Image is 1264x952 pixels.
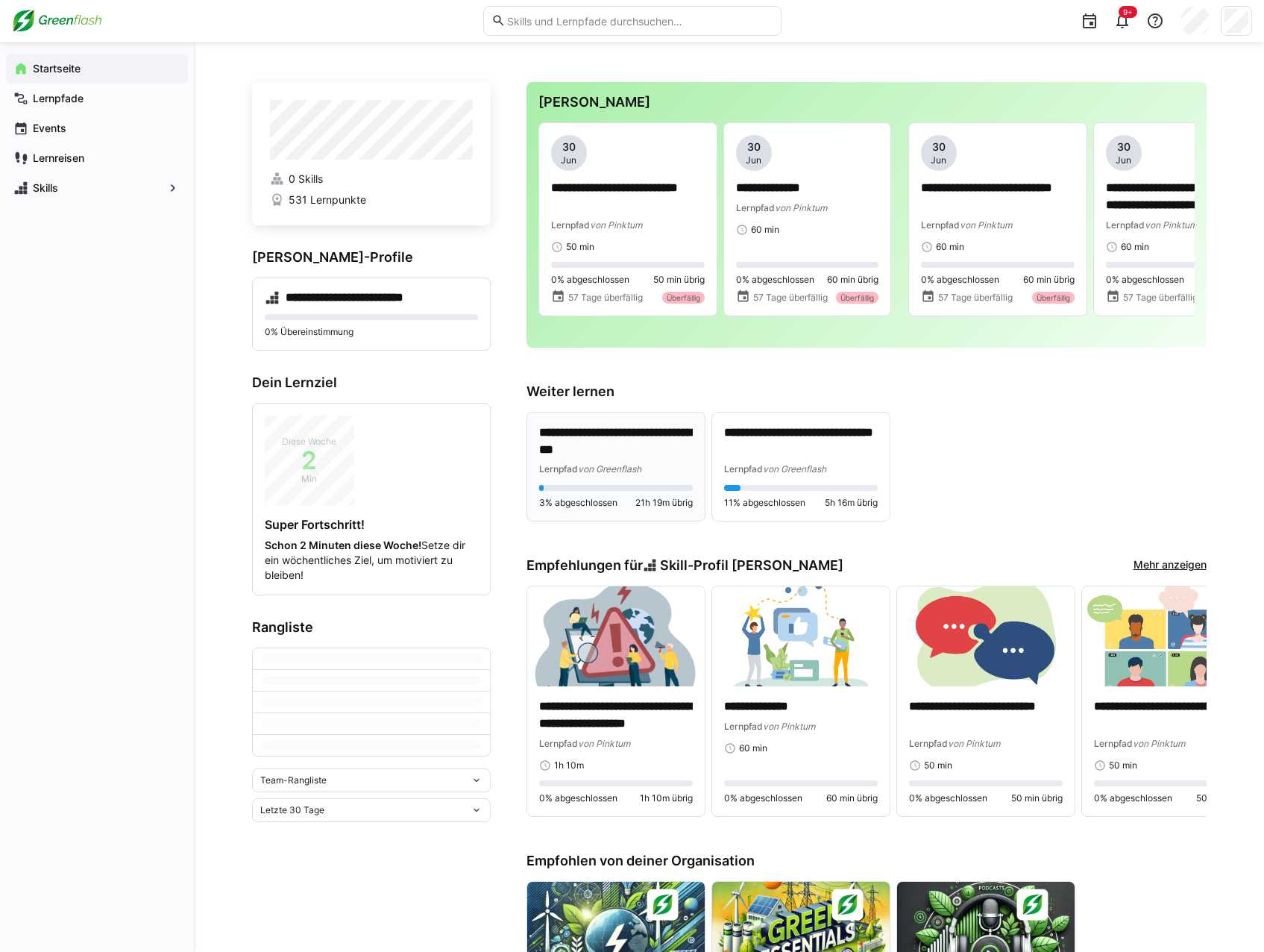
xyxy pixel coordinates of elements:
[1133,557,1207,574] a: Mehr anzeigen
[836,292,878,304] div: Überfällig
[924,760,952,771] span: 50 min
[506,14,773,28] input: Skills und Lernpfade durchsuchen…
[938,292,1013,304] span: 57 Tage überfällig
[265,517,478,532] h4: Super Fortschritt!
[909,738,948,749] span: Lernpfad
[948,738,1000,749] span: von Pinktum
[653,274,705,286] span: 50 min übrig
[736,202,775,213] span: Lernpfad
[712,586,890,686] img: image
[724,721,763,732] span: Lernpfad
[561,154,576,166] span: Jun
[936,241,964,253] span: 60 min
[1117,140,1131,154] span: 30
[260,804,324,816] span: Letzte 30 Tage
[960,219,1012,231] span: von Pinktum
[825,497,878,509] span: 5h 16m übrig
[538,94,1195,110] h3: [PERSON_NAME]
[1145,219,1197,231] span: von Pinktum
[1082,586,1260,686] img: image
[1133,738,1185,749] span: von Pinktum
[578,463,641,475] span: von Greenflash
[921,219,960,231] span: Lernpfad
[289,192,366,207] span: 531 Lernpunkte
[763,463,826,475] span: von Greenflash
[826,792,878,804] span: 60 min übrig
[724,497,805,509] span: 11% abgeschlossen
[932,140,946,154] span: 30
[265,538,478,583] p: Setze dir ein wöchentliches Ziel, um motiviert zu bleiben!
[763,721,815,732] span: von Pinktum
[1116,154,1131,166] span: Jun
[640,792,693,804] span: 1h 10m übrig
[1106,219,1145,231] span: Lernpfad
[252,375,491,391] h3: Dein Lernziel
[736,274,814,286] span: 0% abgeschlossen
[909,792,987,804] span: 0% abgeschlossen
[746,154,761,166] span: Jun
[1023,274,1075,286] span: 60 min übrig
[827,274,878,286] span: 60 min übrig
[539,792,617,804] span: 0% abgeschlossen
[566,241,594,253] span: 50 min
[724,463,763,475] span: Lernpfad
[775,202,827,213] span: von Pinktum
[1094,738,1133,749] span: Lernpfad
[551,274,629,286] span: 0% abgeschlossen
[660,557,843,574] span: Skill-Profil [PERSON_NAME]
[260,774,327,786] span: Team-Rangliste
[527,586,705,686] img: image
[921,274,999,286] span: 0% abgeschlossen
[751,224,779,236] span: 60 min
[270,172,473,187] a: 0 Skills
[739,742,767,754] span: 60 min
[1032,292,1075,304] div: Überfällig
[897,586,1075,686] img: image
[554,760,584,771] span: 1h 10m
[252,249,491,266] h3: [PERSON_NAME]-Profile
[578,738,630,749] span: von Pinktum
[265,326,478,338] p: 0% Übereinstimmung
[1123,7,1133,16] span: 9+
[1123,292,1198,304] span: 57 Tage überfällig
[1109,760,1137,771] span: 50 min
[635,497,693,509] span: 21h 19m übrig
[747,140,761,154] span: 30
[1196,792,1248,804] span: 50 min übrig
[590,219,642,231] span: von Pinktum
[931,154,946,166] span: Jun
[1094,792,1172,804] span: 0% abgeschlossen
[526,853,1207,869] h3: Empfohlen von deiner Organisation
[252,619,491,636] h3: Rangliste
[568,292,643,304] span: 57 Tage überfällig
[753,292,828,304] span: 57 Tage überfällig
[1106,274,1184,286] span: 0% abgeschlossen
[1011,792,1063,804] span: 50 min übrig
[724,792,802,804] span: 0% abgeschlossen
[551,219,590,231] span: Lernpfad
[1121,241,1149,253] span: 60 min
[265,539,421,551] strong: Schon 2 Minuten diese Woche!
[526,383,1207,400] h3: Weiter lernen
[539,738,578,749] span: Lernpfad
[539,497,617,509] span: 3% abgeschlossen
[526,557,844,574] h3: Empfehlungen für
[662,292,705,304] div: Überfällig
[562,140,576,154] span: 30
[539,463,578,475] span: Lernpfad
[289,172,323,187] span: 0 Skills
